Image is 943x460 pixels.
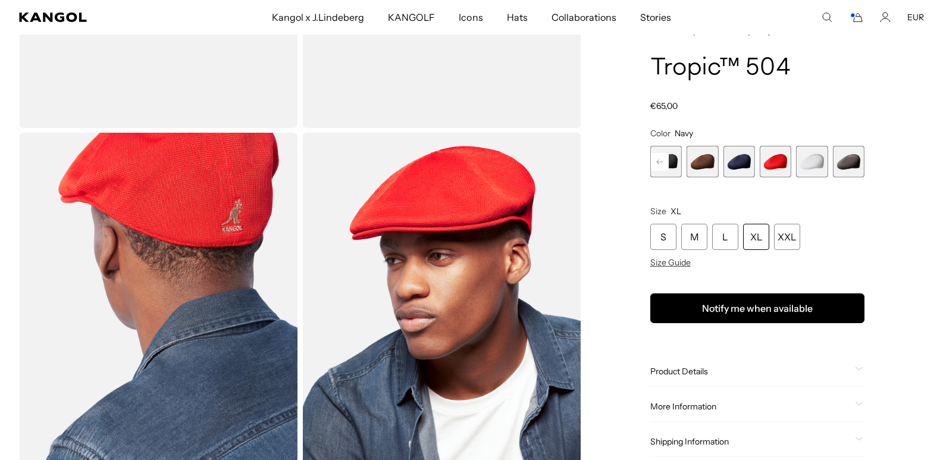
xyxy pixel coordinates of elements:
div: L [712,224,738,251]
div: 7 of 9 [760,146,791,177]
button: EUR [907,12,924,23]
span: More Information [650,402,850,412]
span: Navy [675,128,693,139]
label: White [796,146,828,177]
label: Charcoal [833,146,864,177]
span: Color [650,128,671,139]
div: XXL [774,224,800,251]
label: Black [650,146,682,177]
div: 4 of 9 [650,146,682,177]
button: Notify me when available [650,294,864,324]
h1: Tropic™ 504 [650,55,864,82]
summary: Search here [822,12,832,23]
div: 9 of 9 [833,146,864,177]
span: Size Guide [650,258,691,268]
div: XL [743,224,769,251]
span: €65,00 [650,101,678,111]
label: Brown [687,146,718,177]
button: Cart [849,12,863,23]
span: XL [671,206,681,217]
span: Shipping Information [650,437,850,448]
span: Product Details [650,367,850,377]
label: Navy [723,146,754,177]
div: 6 of 9 [723,146,754,177]
div: 8 of 9 [796,146,828,177]
a: Kangol [19,12,180,22]
span: Size [650,206,666,217]
a: Account [880,12,891,23]
div: M [681,224,707,251]
label: Scarlet [760,146,791,177]
div: 5 of 9 [687,146,718,177]
div: S [650,224,676,251]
